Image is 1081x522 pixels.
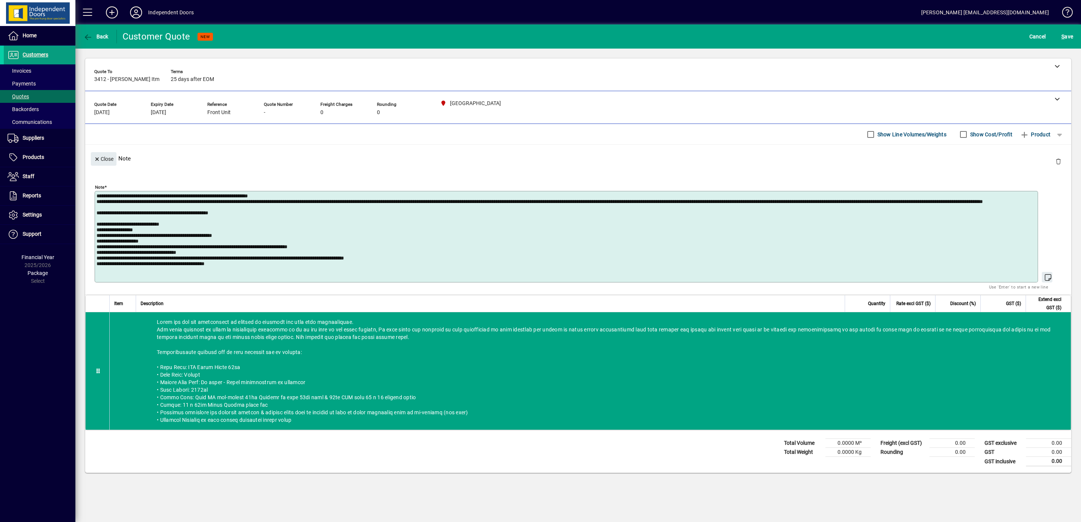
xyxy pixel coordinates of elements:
span: Invoices [8,68,31,74]
span: 0 [377,110,380,116]
span: NEW [201,34,210,39]
div: Customer Quote [122,31,190,43]
span: [DATE] [94,110,110,116]
button: Save [1060,30,1075,43]
span: Rate excl GST ($) [896,299,931,308]
button: Add [100,6,124,19]
td: 0.00 [929,448,975,457]
span: Reports [23,192,41,198]
div: Note [85,145,1071,172]
button: Product [1016,128,1054,141]
a: Quotes [4,90,75,103]
div: [PERSON_NAME] [EMAIL_ADDRESS][DOMAIN_NAME] [921,6,1049,18]
span: Description [141,299,164,308]
a: Backorders [4,103,75,116]
span: Quantity [868,299,885,308]
span: Staff [23,173,34,179]
td: 0.00 [1026,457,1071,466]
td: Total Weight [780,448,825,457]
div: Lorem ips dol sit ametconsect ad elitsed do eiusmodt inc utla etdo magnaaliquae. Adm venia quisno... [110,312,1071,430]
span: 0 [320,110,323,116]
label: Show Line Volumes/Weights [876,131,946,138]
a: Staff [4,167,75,186]
span: ave [1061,31,1073,43]
span: Customers [23,52,48,58]
span: Front Unit [207,110,231,116]
span: [DATE] [151,110,166,116]
a: Settings [4,206,75,224]
span: Discount (%) [950,299,976,308]
app-page-header-button: Back [75,30,117,43]
span: Cancel [1029,31,1046,43]
td: Freight (excl GST) [877,439,929,448]
td: GST exclusive [981,439,1026,448]
span: Support [23,231,41,237]
span: - [264,110,265,116]
td: 0.00 [1026,439,1071,448]
span: Payments [8,81,36,87]
td: 0.00 [1026,448,1071,457]
span: 3412 - [PERSON_NAME] Itm [94,76,159,82]
span: Item [114,299,123,308]
mat-label: Note [95,185,104,190]
a: Reports [4,186,75,205]
a: Support [4,225,75,244]
span: Quotes [8,93,29,99]
span: Close [94,153,113,165]
span: GST ($) [1006,299,1021,308]
span: S [1061,34,1064,40]
mat-hint: Use 'Enter' to start a new line [989,282,1048,291]
button: Back [81,30,110,43]
a: Products [4,148,75,167]
td: 0.0000 M³ [825,439,871,448]
button: Cancel [1027,30,1048,43]
div: Independent Doors [148,6,194,18]
span: Financial Year [21,254,54,260]
span: Suppliers [23,135,44,141]
td: Rounding [877,448,929,457]
a: Knowledge Base [1057,2,1072,26]
a: Home [4,26,75,45]
span: Backorders [8,106,39,112]
button: Delete [1049,152,1067,170]
span: Home [23,32,37,38]
span: Settings [23,212,42,218]
a: Payments [4,77,75,90]
span: Back [83,34,109,40]
td: GST [981,448,1026,457]
span: Products [23,154,44,160]
td: Total Volume [780,439,825,448]
td: GST inclusive [981,457,1026,466]
td: 0.0000 Kg [825,448,871,457]
button: Close [91,152,116,166]
span: Package [28,270,48,276]
a: Communications [4,116,75,128]
button: Profile [124,6,148,19]
span: Communications [8,119,52,125]
a: Invoices [4,64,75,77]
span: Extend excl GST ($) [1030,295,1061,312]
td: 0.00 [929,439,975,448]
span: Product [1020,128,1050,140]
span: 25 days after EOM [171,76,214,82]
app-page-header-button: Close [89,155,118,162]
app-page-header-button: Delete [1049,158,1067,165]
a: Suppliers [4,129,75,148]
label: Show Cost/Profit [969,131,1012,138]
